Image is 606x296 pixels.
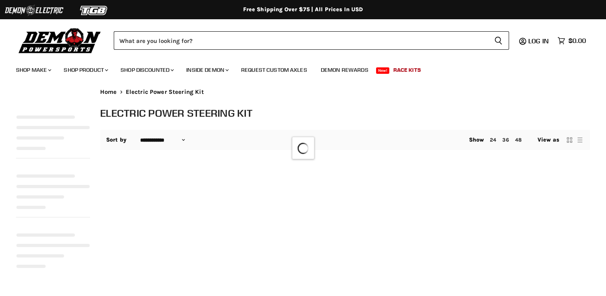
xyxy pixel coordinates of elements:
[576,136,584,144] button: list view
[115,62,179,78] a: Shop Discounted
[114,31,488,50] input: Search
[488,31,509,50] button: Search
[114,31,509,50] form: Product
[100,130,590,150] nav: Collection utilities
[10,59,584,78] ul: Main menu
[554,35,590,47] a: $0.00
[10,62,56,78] a: Shop Make
[525,37,554,45] a: Log in
[106,137,127,143] label: Sort by
[538,137,559,143] span: View as
[126,89,204,95] span: Electric Power Steering Kit
[490,137,496,143] a: 24
[515,137,521,143] a: 48
[100,106,590,120] h1: Electric Power Steering Kit
[387,62,427,78] a: Race Kits
[315,62,374,78] a: Demon Rewards
[568,37,586,45] span: $0.00
[64,3,124,18] img: TGB Logo 2
[16,26,104,55] img: Demon Powersports
[469,136,484,143] span: Show
[376,67,390,74] span: New!
[100,89,117,95] a: Home
[528,37,549,45] span: Log in
[566,136,574,144] button: grid view
[4,3,64,18] img: Demon Electric Logo 2
[58,62,113,78] a: Shop Product
[100,89,590,95] nav: Breadcrumbs
[502,137,509,143] a: 36
[180,62,234,78] a: Inside Demon
[235,62,313,78] a: Request Custom Axles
